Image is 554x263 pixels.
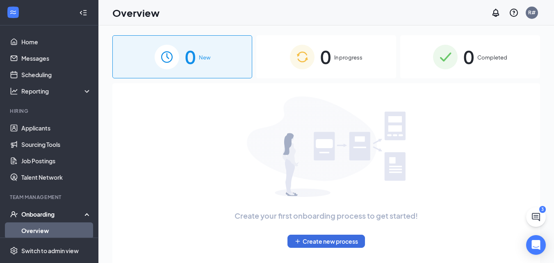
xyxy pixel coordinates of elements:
[21,120,91,136] a: Applicants
[21,222,91,239] a: Overview
[10,194,90,201] div: Team Management
[526,207,546,227] button: ChatActive
[509,8,519,18] svg: QuestionInfo
[320,43,331,71] span: 0
[477,53,507,62] span: Completed
[491,8,501,18] svg: Notifications
[528,9,536,16] div: R#
[21,247,79,255] div: Switch to admin view
[21,210,84,218] div: Onboarding
[21,66,91,83] a: Scheduling
[79,9,87,17] svg: Collapse
[287,235,365,248] button: PlusCreate new process
[10,87,18,95] svg: Analysis
[9,8,17,16] svg: WorkstreamLogo
[10,247,18,255] svg: Settings
[526,235,546,255] div: Open Intercom Messenger
[531,212,541,222] svg: ChatActive
[334,53,362,62] span: In progress
[21,34,91,50] a: Home
[112,6,160,20] h1: Overview
[294,238,301,245] svg: Plus
[21,153,91,169] a: Job Postings
[21,136,91,153] a: Sourcing Tools
[10,107,90,114] div: Hiring
[235,210,418,222] span: Create your first onboarding process to get started!
[199,53,210,62] span: New
[21,169,91,185] a: Talent Network
[10,210,18,218] svg: UserCheck
[463,43,474,71] span: 0
[185,43,196,71] span: 0
[21,50,91,66] a: Messages
[21,87,92,95] div: Reporting
[539,206,546,213] div: 3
